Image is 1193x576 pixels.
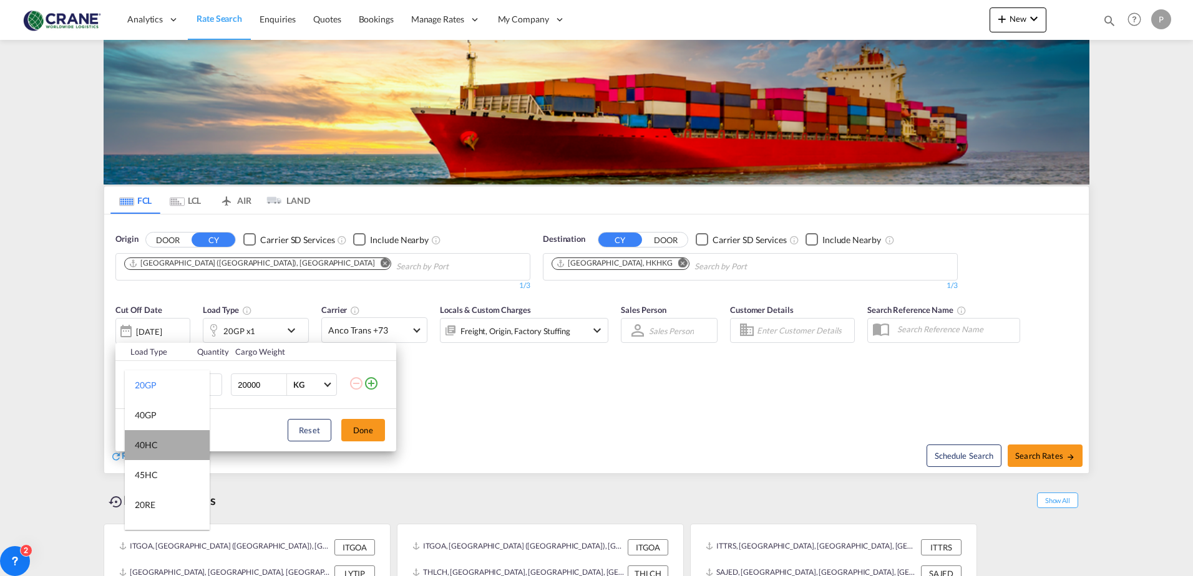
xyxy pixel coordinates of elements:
div: 45HC [135,469,158,481]
div: 40RE [135,529,155,541]
div: 20RE [135,499,155,511]
div: 20GP [135,379,157,391]
div: 40HC [135,439,158,451]
div: 40GP [135,409,157,421]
